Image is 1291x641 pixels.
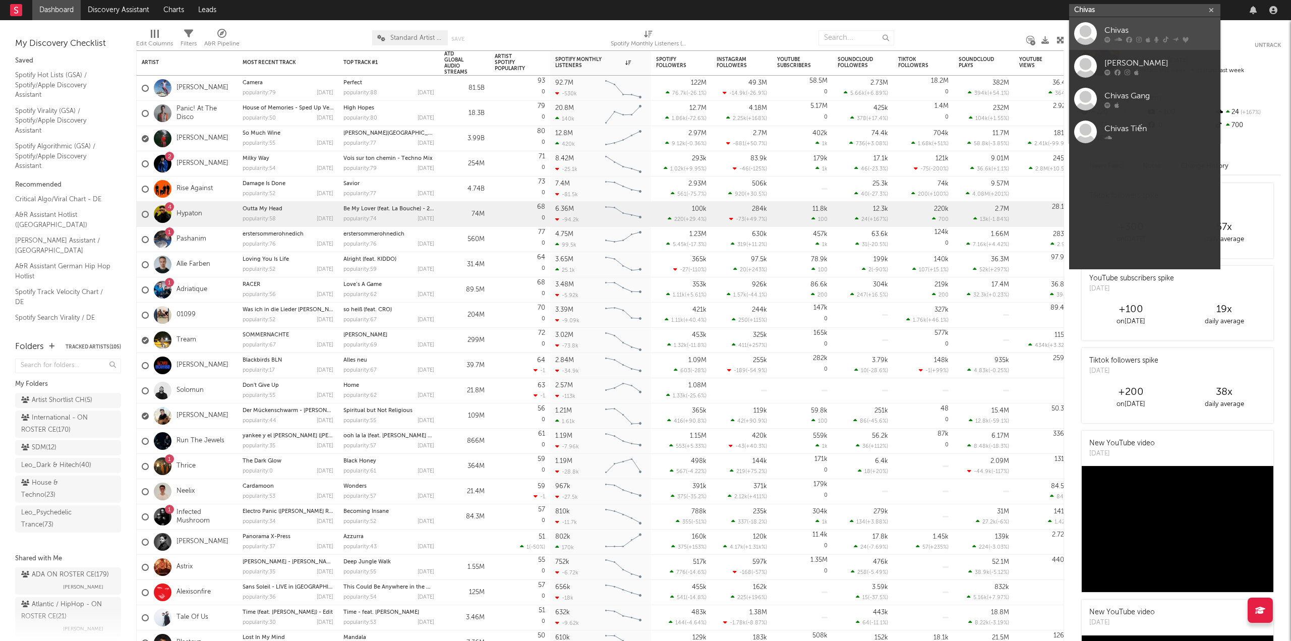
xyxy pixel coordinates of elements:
a: Time - feat. [PERSON_NAME] [343,610,419,615]
div: Leo_Psychedelic Trance ( 73 ) [21,507,92,531]
div: popularity: 77 [343,141,376,146]
a: A&R Assistant Hotlist ([GEOGRAPHIC_DATA]) [15,209,111,230]
a: Don't Give Up [243,383,279,388]
div: [DATE] [317,115,333,121]
a: Time (feat. [PERSON_NAME]) - Edit [243,610,333,615]
div: -25.1k [555,166,577,172]
a: Damage Is Done [243,181,285,187]
div: 25.3k [872,181,888,187]
div: ( ) [726,140,767,147]
span: -72.6 % [687,116,705,122]
span: +167 % [1239,110,1261,115]
div: Damage Is Done [243,181,333,187]
span: +168 % [748,116,766,122]
div: [DATE] [317,166,333,171]
a: ADA ON ROSTER CE(179)[PERSON_NAME] [15,567,121,595]
div: Filters [181,25,197,54]
div: Spotify Followers [656,56,691,69]
div: SDM ( 12 ) [21,442,56,454]
div: 18.2M [931,78,949,84]
span: +10.5 % [1049,166,1068,172]
a: High Hopes [343,105,374,111]
div: ( ) [854,165,888,172]
div: 420k [555,141,575,147]
div: ( ) [967,140,1009,147]
a: Adriatique [177,285,207,294]
div: Chivas Tiến [1104,123,1215,135]
a: [PERSON_NAME] [1069,50,1220,83]
span: -46 [739,166,749,172]
span: +17.4 % [868,116,887,122]
div: [DATE] [418,115,434,121]
a: Lost In My Mind [243,635,285,640]
div: 2.73M [870,80,888,86]
div: 36.4B [1052,80,1070,86]
span: 36.6k [977,166,991,172]
div: 122M [691,80,707,86]
a: Atlantic / HipHop - ON ROSTER CE(21)[PERSON_NAME] [15,597,121,636]
div: [DATE] [418,141,434,146]
a: Der Mückenschwarm - [PERSON_NAME] 20yrs SVT Remix [243,408,392,414]
span: 5.66k [850,91,865,96]
div: 18.3B [444,107,485,120]
div: ( ) [726,115,767,122]
span: 1.02k [670,166,684,172]
a: House of Memories - Sped Up Version [243,105,342,111]
div: YouTube Subscribers [777,56,812,69]
div: Camera [243,80,333,86]
div: popularity: 88 [343,90,377,96]
div: 0 [898,101,949,126]
div: 2.92B [1053,103,1070,109]
input: Search for folders... [15,359,121,373]
a: yankee y el [PERSON_NAME] ([PERSON_NAME]’s Versión) [243,433,391,439]
a: Loving You Is Life [243,257,289,262]
span: 1.68k [918,141,932,147]
a: Becoming Insane [343,509,389,514]
a: Camera [243,80,263,86]
a: [PERSON_NAME] [177,538,228,546]
div: 71 [539,153,545,160]
span: 2.25k [733,116,746,122]
div: Recommended [15,179,121,191]
span: 2.41k [1034,141,1048,147]
div: 2.93M [688,181,707,187]
div: A&R Pipeline [204,25,240,54]
a: Alright (feat. KIDDO) [343,257,396,262]
span: -3.85 % [990,141,1008,147]
div: popularity: 79 [243,90,276,96]
div: 254M [444,158,485,170]
a: So Much Wine [243,131,280,136]
div: 3.99B [444,133,485,145]
div: 1.4M [934,103,949,109]
div: 0 [495,101,545,126]
a: Azzurra [343,534,364,540]
div: 0 [777,101,828,126]
span: 9.12k [672,141,685,147]
a: [PERSON_NAME] [343,332,387,338]
span: +1.55 % [989,116,1008,122]
a: Vois sur ton chemin - Techno Mix [343,156,433,161]
div: ( ) [1029,165,1070,172]
div: ( ) [1028,140,1070,147]
a: Spotify Algorithmic (GSA) / Spotify/Apple Discovery Assistant [15,141,111,171]
div: 49.3M [748,80,767,86]
a: Tiến Chivas [1069,181,1220,214]
div: [DATE] [317,141,333,146]
div: 245M [1053,155,1070,162]
div: 92.7M [555,80,573,86]
div: ( ) [970,165,1009,172]
a: Spotify Virality (GSA) / Spotify/Apple Discovery Assistant [15,105,111,136]
span: 2.8M [1035,166,1048,172]
a: Perfect [343,80,362,86]
a: Alle Farben [177,260,210,269]
div: House of Memories - Sped Up Version [243,105,333,111]
a: Love’s A Game [343,282,382,287]
span: -99.9 % [1049,141,1068,147]
div: 11.7M [992,130,1009,137]
a: Black Honey [343,458,376,464]
div: ( ) [664,165,707,172]
a: Tiến Chivas [1069,148,1220,181]
div: SoundCloud Plays [959,56,994,69]
div: 8.42M [555,155,574,162]
span: 46 [861,166,868,172]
